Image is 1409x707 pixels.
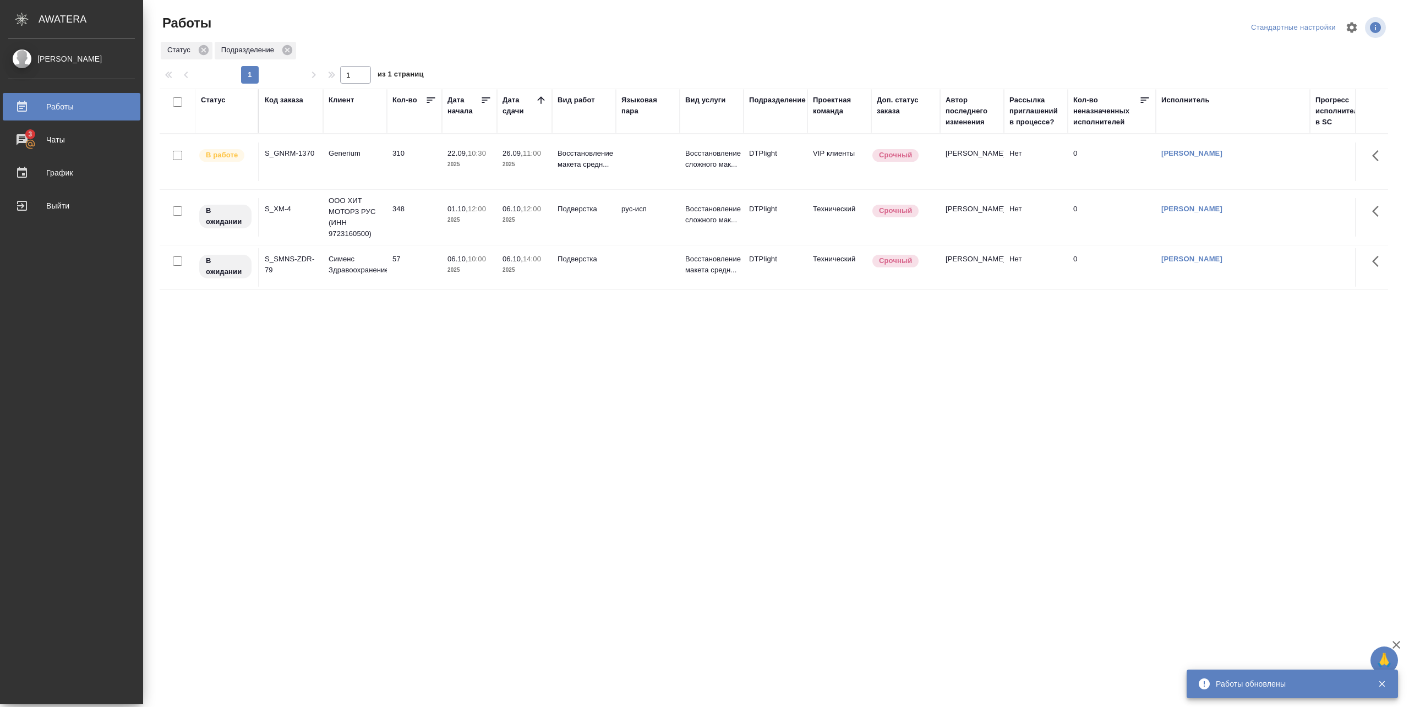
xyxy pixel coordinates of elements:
div: Исполнитель назначен, приступать к работе пока рано [198,254,253,279]
td: [PERSON_NAME] [940,143,1004,181]
td: Технический [807,198,871,237]
a: 3Чаты [3,126,140,154]
p: Восстановление макета средн... [558,148,610,170]
p: Подверстка [558,254,610,265]
div: Статус [201,95,226,106]
p: Статус [167,45,194,56]
a: [PERSON_NAME] [1161,255,1222,263]
div: Вид работ [558,95,595,106]
td: VIP клиенты [807,143,871,181]
td: 310 [387,143,442,181]
a: [PERSON_NAME] [1161,205,1222,213]
p: ООО ХИТ МОТОРЗ РУС (ИНН 9723160500) [329,195,381,239]
div: Рассылка приглашений в процессе? [1009,95,1062,128]
div: Исполнитель назначен, приступать к работе пока рано [198,204,253,229]
div: Дата сдачи [503,95,536,117]
td: 0 [1068,248,1156,287]
td: Нет [1004,248,1068,287]
div: AWATERA [39,8,143,30]
div: Кол-во [392,95,417,106]
span: из 1 страниц [378,68,424,84]
p: Восстановление макета средн... [685,254,738,276]
div: Статус [161,42,212,59]
div: S_XM-4 [265,204,318,215]
p: 2025 [447,215,491,226]
p: Восстановление сложного мак... [685,148,738,170]
p: Generium [329,148,381,159]
button: Здесь прячутся важные кнопки [1366,248,1392,275]
p: 14:00 [523,255,541,263]
div: Проектная команда [813,95,866,117]
td: Нет [1004,198,1068,237]
a: Работы [3,93,140,120]
p: 2025 [447,159,491,170]
div: Исполнитель выполняет работу [198,148,253,163]
div: Выйти [8,198,135,214]
div: Работы обновлены [1216,678,1361,689]
p: 26.09, [503,149,523,157]
p: 12:00 [523,205,541,213]
p: Подразделение [221,45,278,56]
p: Сименс Здравоохранение [329,254,381,276]
button: 🙏 [1370,646,1398,674]
p: Подверстка [558,204,610,215]
button: Закрыть [1370,679,1393,689]
p: 10:00 [468,255,486,263]
p: Срочный [879,150,912,161]
p: 06.10, [503,205,523,213]
td: Технический [807,248,871,287]
p: Восстановление сложного мак... [685,204,738,226]
td: рус-исп [616,198,680,237]
p: 2025 [503,159,547,170]
button: Здесь прячутся важные кнопки [1366,198,1392,224]
td: Нет [1004,143,1068,181]
span: Посмотреть информацию [1365,17,1388,38]
span: Работы [160,14,211,32]
span: 🙏 [1375,649,1394,672]
div: Подразделение [749,95,806,106]
p: 10:30 [468,149,486,157]
div: Дата начала [447,95,480,117]
a: [PERSON_NAME] [1161,149,1222,157]
p: В ожидании [206,205,245,227]
p: В ожидании [206,255,245,277]
a: Выйти [3,192,140,220]
p: 06.10, [447,255,468,263]
p: Срочный [879,255,912,266]
div: Чаты [8,131,135,148]
div: [PERSON_NAME] [8,53,135,65]
div: Подразделение [215,42,296,59]
div: Клиент [329,95,354,106]
p: 2025 [503,265,547,276]
td: 0 [1068,143,1156,181]
div: split button [1248,19,1339,36]
button: Здесь прячутся важные кнопки [1366,143,1392,169]
a: График [3,159,140,187]
span: 3 [21,129,39,140]
p: Срочный [879,205,912,216]
p: 01.10, [447,205,468,213]
p: 06.10, [503,255,523,263]
div: График [8,165,135,181]
div: Работы [8,98,135,115]
p: 11:00 [523,149,541,157]
p: 12:00 [468,205,486,213]
p: 22.09, [447,149,468,157]
div: S_SMNS-ZDR-79 [265,254,318,276]
div: Прогресс исполнителя в SC [1315,95,1365,128]
div: Кол-во неназначенных исполнителей [1073,95,1139,128]
td: [PERSON_NAME] [940,198,1004,237]
td: 57 [387,248,442,287]
div: Языковая пара [621,95,674,117]
td: 348 [387,198,442,237]
td: 0 [1068,198,1156,237]
div: Автор последнего изменения [946,95,998,128]
p: В работе [206,150,238,161]
p: 2025 [503,215,547,226]
div: Доп. статус заказа [877,95,935,117]
span: Настроить таблицу [1339,14,1365,41]
div: S_GNRM-1370 [265,148,318,159]
p: 2025 [447,265,491,276]
div: Вид услуги [685,95,726,106]
td: DTPlight [744,198,807,237]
